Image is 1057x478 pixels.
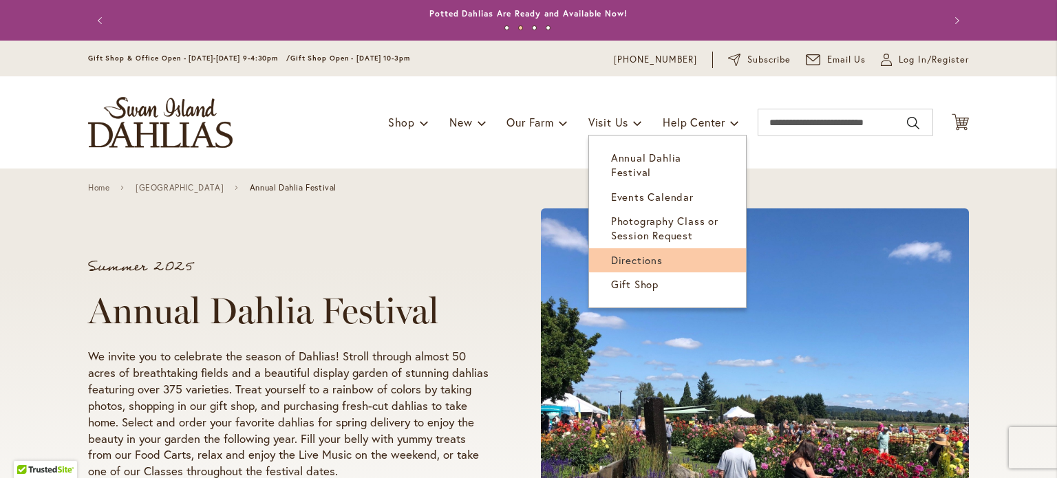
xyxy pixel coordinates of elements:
span: Our Farm [506,115,553,129]
span: Help Center [663,115,725,129]
span: Log In/Register [899,53,969,67]
a: Log In/Register [881,53,969,67]
button: 3 of 4 [532,25,537,30]
span: Visit Us [588,115,628,129]
button: Previous [88,7,116,34]
button: 1 of 4 [504,25,509,30]
span: Subscribe [747,53,791,67]
span: Shop [388,115,415,129]
button: 4 of 4 [546,25,551,30]
span: Gift Shop & Office Open - [DATE]-[DATE] 9-4:30pm / [88,54,290,63]
span: Gift Shop Open - [DATE] 10-3pm [290,54,410,63]
a: [GEOGRAPHIC_DATA] [136,183,224,193]
a: Email Us [806,53,866,67]
p: Summer 2025 [88,260,489,274]
span: Gift Shop [611,277,659,291]
span: Events Calendar [611,190,694,204]
a: Potted Dahlias Are Ready and Available Now! [429,8,628,19]
button: Next [941,7,969,34]
span: Photography Class or Session Request [611,214,718,242]
a: store logo [88,97,233,148]
span: Annual Dahlia Festival [250,183,337,193]
h1: Annual Dahlia Festival [88,290,489,332]
span: Annual Dahlia Festival [611,151,681,179]
button: 2 of 4 [518,25,523,30]
a: [PHONE_NUMBER] [614,53,697,67]
span: Email Us [827,53,866,67]
span: Directions [611,253,663,267]
span: New [449,115,472,129]
a: Subscribe [728,53,791,67]
a: Home [88,183,109,193]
